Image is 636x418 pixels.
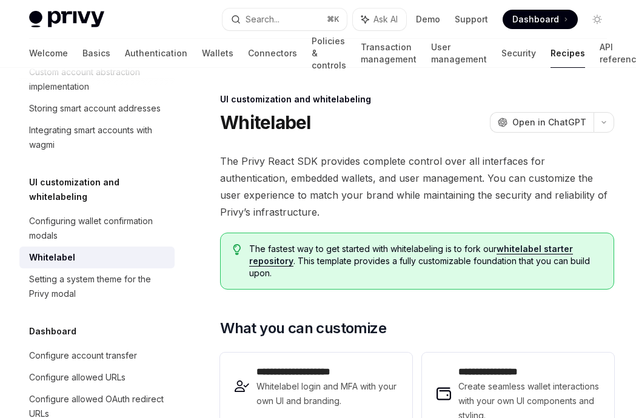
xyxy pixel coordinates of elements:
div: UI customization and whitelabeling [220,93,614,105]
a: Transaction management [361,39,417,68]
div: Configure account transfer [29,348,137,363]
svg: Tip [233,244,241,255]
a: Storing smart account addresses [19,98,175,119]
a: Whitelabel [19,247,175,268]
img: light logo [29,11,104,28]
a: Setting a system theme for the Privy modal [19,268,175,305]
a: Wallets [202,39,233,68]
a: Policies & controls [312,39,346,68]
span: Dashboard [512,13,559,25]
h5: UI customization and whitelabeling [29,175,175,204]
a: Integrating smart accounts with wagmi [19,119,175,156]
a: Configuring wallet confirmation modals [19,210,175,247]
a: Recipes [551,39,585,68]
div: Configuring wallet confirmation modals [29,214,167,243]
button: Ask AI [353,8,406,30]
h1: Whitelabel [220,111,311,133]
div: Storing smart account addresses [29,101,161,116]
div: Integrating smart accounts with wagmi [29,123,167,152]
span: What you can customize [220,319,386,338]
a: Configure allowed URLs [19,367,175,388]
a: Basics [82,39,110,68]
a: User management [431,39,487,68]
span: Whitelabel login and MFA with your own UI and branding. [256,379,398,408]
div: Setting a system theme for the Privy modal [29,272,167,301]
button: Open in ChatGPT [490,112,594,133]
div: Search... [246,12,280,27]
a: Authentication [125,39,187,68]
a: Dashboard [503,10,578,29]
span: The Privy React SDK provides complete control over all interfaces for authentication, embedded wa... [220,153,614,221]
span: Ask AI [373,13,398,25]
button: Search...⌘K [223,8,347,30]
a: Configure account transfer [19,345,175,367]
span: The fastest way to get started with whitelabeling is to fork our . This template provides a fully... [249,243,601,279]
span: ⌘ K [327,15,340,24]
div: Whitelabel [29,250,75,265]
h5: Dashboard [29,324,76,339]
div: Configure allowed URLs [29,370,126,385]
a: Connectors [248,39,297,68]
a: Demo [416,13,440,25]
a: Support [455,13,488,25]
button: Toggle dark mode [587,10,607,29]
a: Welcome [29,39,68,68]
a: Security [501,39,536,68]
span: Open in ChatGPT [512,116,586,128]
